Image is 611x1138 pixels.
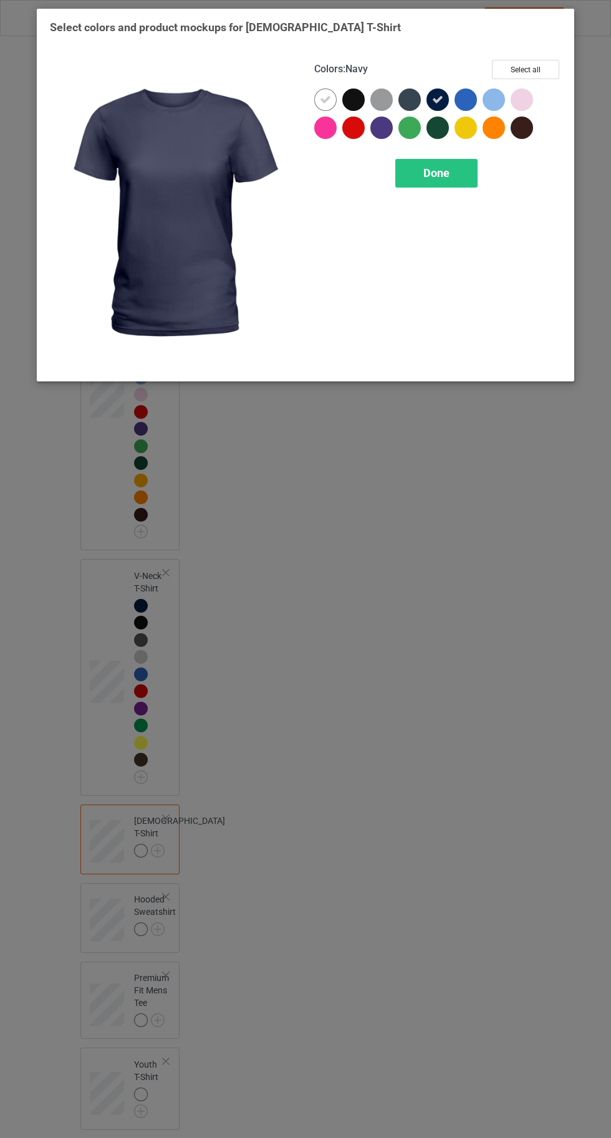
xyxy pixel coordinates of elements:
img: regular.jpg [50,60,297,368]
span: Colors [314,63,343,75]
span: Select colors and product mockups for [DEMOGRAPHIC_DATA] T-Shirt [50,21,401,34]
span: Done [423,166,450,179]
span: Navy [345,63,368,75]
h4: : [314,63,368,76]
button: Select all [492,60,559,79]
